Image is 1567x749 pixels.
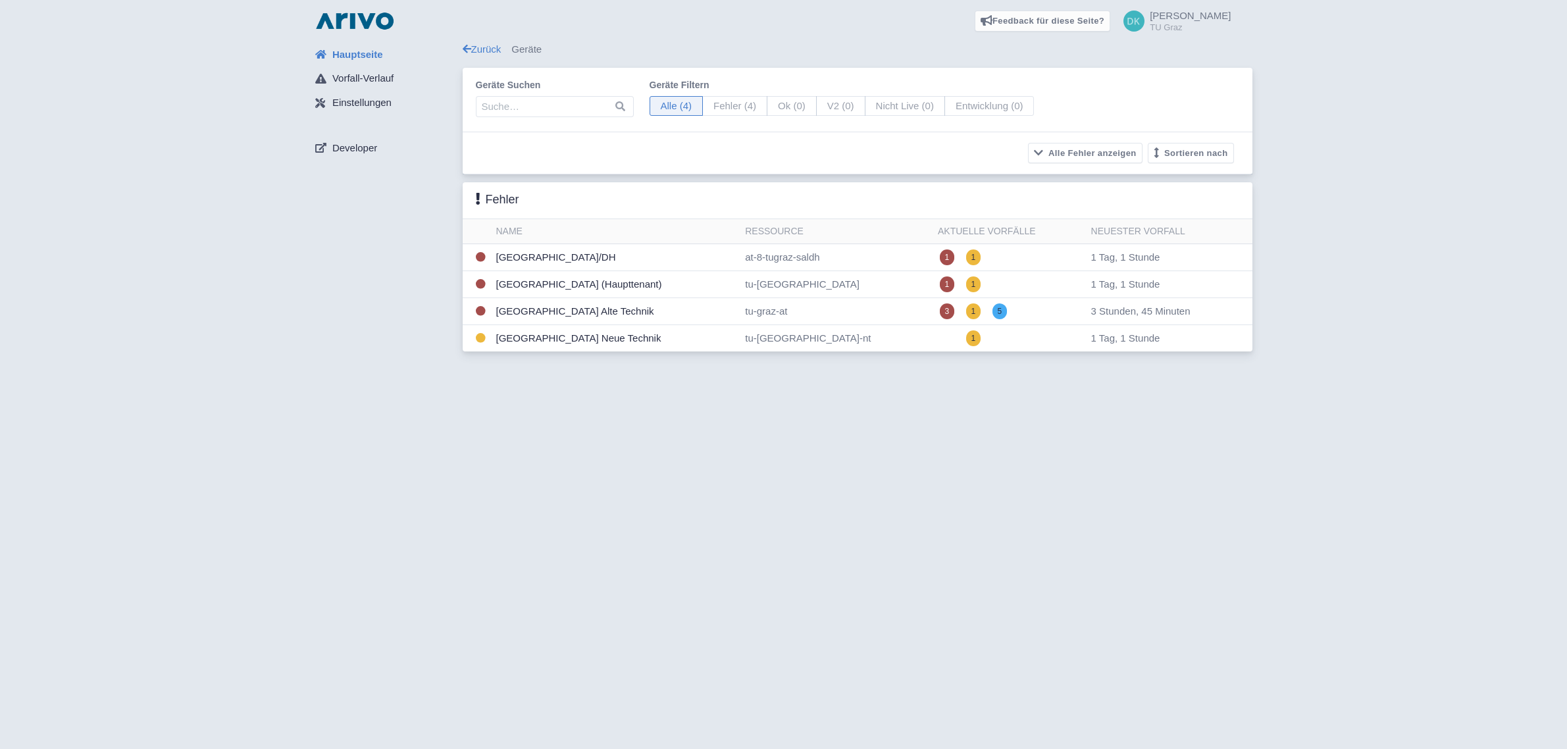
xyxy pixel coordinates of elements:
span: 1 [940,276,955,292]
td: [GEOGRAPHIC_DATA] Neue Technik [491,325,740,352]
td: [GEOGRAPHIC_DATA] Alte Technik [491,298,740,325]
span: Nicht Live (0) [865,96,945,116]
span: 1 Tag, 1 Stunde [1091,332,1160,344]
td: tu-graz-at [740,298,933,325]
button: Sortieren nach [1148,143,1234,163]
span: Hauptseite [332,47,383,63]
span: 1 Tag, 1 Stunde [1091,251,1160,263]
label: Geräte filtern [650,78,1035,92]
td: tu-[GEOGRAPHIC_DATA]-nt [740,325,933,352]
td: at-8-tugraz-saldh [740,244,933,271]
h3: Fehler [476,193,519,207]
td: [GEOGRAPHIC_DATA] (Haupttenant) [491,271,740,298]
span: 5 [992,303,1008,319]
small: TU Graz [1150,23,1231,32]
span: V2 (0) [816,96,865,116]
th: Ressource [740,219,933,244]
a: Developer [305,136,463,161]
td: tu-[GEOGRAPHIC_DATA] [740,271,933,298]
button: Alle Fehler anzeigen [1028,143,1143,163]
span: 1 [966,249,981,265]
span: 1 [966,303,981,319]
span: 1 [966,276,981,292]
input: Suche… [476,96,634,117]
a: Hauptseite [305,42,463,67]
span: 1 [940,249,955,265]
a: [PERSON_NAME] TU Graz [1116,11,1231,32]
span: 1 [966,330,981,346]
span: Ok (0) [767,96,817,116]
a: Einstellungen [305,91,463,116]
th: Neuester Vorfall [1086,219,1252,244]
a: Feedback für diese Seite? [975,11,1111,32]
span: 3 [940,303,955,319]
span: Developer [332,141,377,156]
span: 1 Tag, 1 Stunde [1091,278,1160,290]
span: Einstellungen [332,95,392,111]
a: Vorfall-Verlauf [305,66,463,91]
img: logo [313,11,397,32]
div: Geräte [463,42,1252,57]
span: Vorfall-Verlauf [332,71,394,86]
span: [PERSON_NAME] [1150,10,1231,21]
label: Geräte suchen [476,78,634,92]
span: Alle (4) [650,96,704,116]
span: Entwicklung (0) [944,96,1035,116]
span: Fehler (4) [702,96,767,116]
a: Zurück [463,43,501,55]
span: 3 Stunden, 45 Minuten [1091,305,1191,317]
th: Aktuelle Vorfälle [933,219,1086,244]
th: Name [491,219,740,244]
td: [GEOGRAPHIC_DATA]/DH [491,244,740,271]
